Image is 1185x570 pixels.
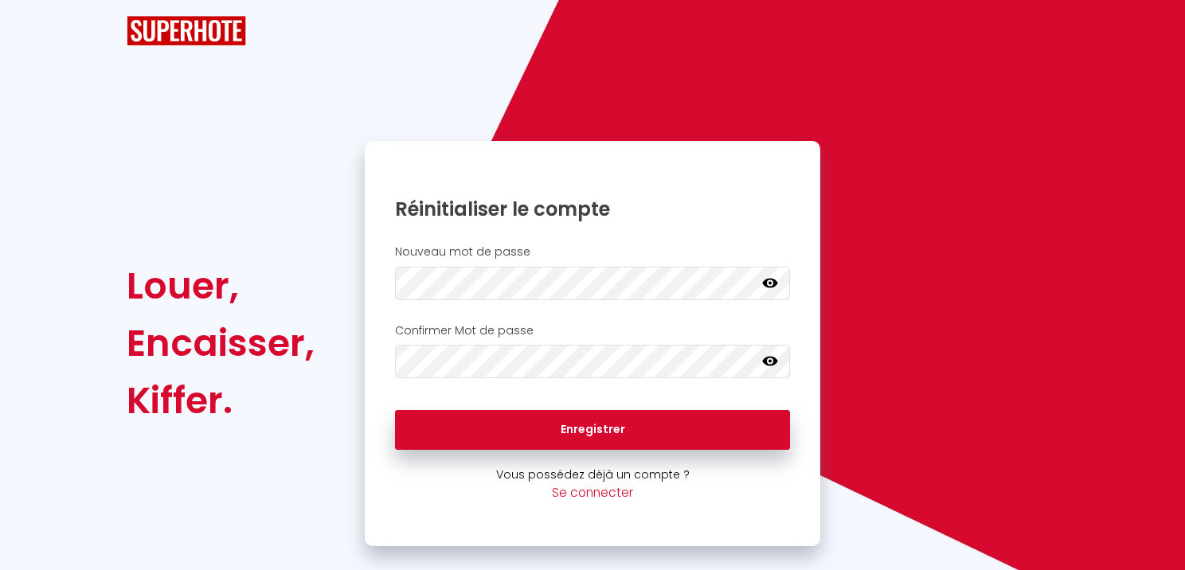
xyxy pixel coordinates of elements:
[365,466,820,483] p: Vous possédez déjà un compte ?
[552,484,633,501] a: Se connecter
[395,197,790,221] h1: Réinitialiser le compte
[395,410,790,450] button: Enregistrer
[395,324,790,338] h2: Confirmer Mot de passe
[395,245,790,259] h2: Nouveau mot de passe
[127,314,315,372] div: Encaisser,
[127,372,315,429] div: Kiffer.
[127,16,246,45] img: SuperHote logo
[127,257,315,314] div: Louer,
